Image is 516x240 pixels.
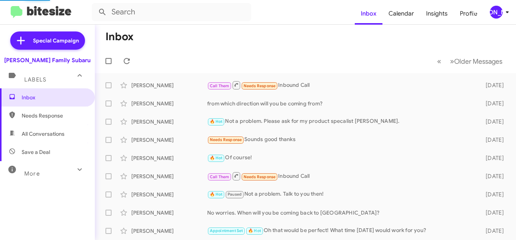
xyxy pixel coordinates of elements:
div: Of course! [207,154,478,162]
a: Profile [454,3,483,25]
input: Search [92,3,251,21]
button: Next [445,53,507,69]
div: [DATE] [478,154,510,162]
h1: Inbox [105,31,134,43]
div: [PERSON_NAME] [131,118,207,125]
a: Insights [420,3,454,25]
div: [PERSON_NAME] [131,136,207,144]
div: [DATE] [478,136,510,144]
div: [PERSON_NAME] [131,82,207,89]
div: Sounds good thanks [207,135,478,144]
div: Inbound Call [207,80,478,90]
span: Save a Deal [22,148,50,156]
span: « [437,56,441,66]
span: Needs Response [244,83,276,88]
div: [PERSON_NAME] [131,209,207,216]
span: Needs Response [22,112,86,119]
div: [PERSON_NAME] Family Subaru [4,56,91,64]
div: from which direction will you be coming from? [207,100,478,107]
div: [PERSON_NAME] [131,100,207,107]
div: [DATE] [478,100,510,107]
div: [PERSON_NAME] [490,6,503,19]
div: Oh that would be perfect! What time [DATE] would work for you? [207,226,478,235]
span: Paused [228,192,242,197]
div: [PERSON_NAME] [131,154,207,162]
div: [DATE] [478,173,510,180]
span: 🔥 Hot [210,119,223,124]
div: Not a problem. Please ask for my product specalist [PERSON_NAME]. [207,117,478,126]
span: Labels [24,76,46,83]
a: Calendar [382,3,420,25]
button: [PERSON_NAME] [483,6,508,19]
span: Call Them [210,174,230,179]
div: [PERSON_NAME] [131,173,207,180]
span: 🔥 Hot [248,228,261,233]
span: All Conversations [22,130,64,138]
span: Older Messages [454,57,502,66]
div: [DATE] [478,209,510,216]
a: Special Campaign [10,31,85,50]
span: Inbox [22,94,86,101]
span: Needs Response [210,137,242,142]
span: More [24,170,40,177]
button: Previous [433,53,446,69]
span: Call Them [210,83,230,88]
span: Appointment Set [210,228,243,233]
div: Not a problem. Talk to you then! [207,190,478,199]
a: Inbox [355,3,382,25]
nav: Page navigation example [433,53,507,69]
span: Needs Response [244,174,276,179]
div: Inbound Call [207,171,478,181]
span: Special Campaign [33,37,79,44]
span: 🔥 Hot [210,155,223,160]
div: No worries. When will you be coming back to [GEOGRAPHIC_DATA]? [207,209,478,216]
div: [DATE] [478,227,510,235]
div: [DATE] [478,82,510,89]
div: [PERSON_NAME] [131,227,207,235]
span: » [450,56,454,66]
div: [PERSON_NAME] [131,191,207,198]
span: 🔥 Hot [210,192,223,197]
div: [DATE] [478,118,510,125]
div: [DATE] [478,191,510,198]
